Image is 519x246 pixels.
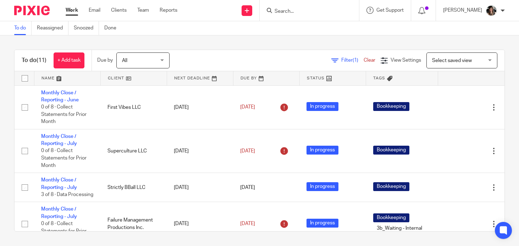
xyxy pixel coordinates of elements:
a: To do [14,21,32,35]
span: Filter [341,58,364,63]
span: 3 of 8 · Data Processing [41,192,93,197]
span: All [122,58,127,63]
a: Email [89,7,100,14]
a: Reassigned [37,21,68,35]
a: Reports [160,7,177,14]
img: IMG_2906.JPEG [486,5,497,16]
span: In progress [307,146,338,155]
a: Monthly Close / Reporting - July [41,207,77,219]
span: Select saved view [432,58,472,63]
p: [PERSON_NAME] [443,7,482,14]
span: In progress [307,219,338,228]
td: Superculture LLC [100,129,167,173]
span: Bookkeeping [373,213,409,222]
a: Clients [111,7,127,14]
span: In progress [307,102,338,111]
span: 0 of 8 · Collect Statements for Prior Month [41,221,87,241]
span: Bookkeeping [373,146,409,155]
td: [DATE] [167,173,233,202]
a: Team [137,7,149,14]
span: Bookkeeping [373,102,409,111]
td: [DATE] [167,85,233,129]
a: Snoozed [74,21,99,35]
span: [DATE] [240,105,255,110]
span: View Settings [391,58,421,63]
span: Get Support [376,8,404,13]
td: Strictly BBall LLC [100,173,167,202]
td: [DATE] [167,202,233,246]
a: Monthly Close / Reporting - June [41,90,79,102]
span: Tags [373,76,385,80]
a: Monthly Close / Reporting - July [41,178,77,190]
span: [DATE] [240,149,255,153]
span: Bookkeeping [373,182,409,191]
span: 0 of 8 · Collect Statements for Prior Month [41,105,87,124]
td: [DATE] [167,129,233,173]
td: Failure Management Productions Inc. [100,202,167,246]
p: Due by [97,57,113,64]
a: Monthly Close / Reporting - July [41,134,77,146]
span: In progress [307,182,338,191]
a: Clear [364,58,375,63]
input: Search [274,9,338,15]
td: First Vibes LLC [100,85,167,129]
span: [DATE] [240,221,255,226]
a: + Add task [54,52,84,68]
span: (11) [37,57,46,63]
span: 3b_Waiting - Internal [373,224,426,233]
span: 0 of 8 · Collect Statements for Prior Month [41,149,87,168]
h1: To do [22,57,46,64]
span: [DATE] [240,185,255,190]
a: Done [104,21,122,35]
img: Pixie [14,6,50,15]
a: Work [66,7,78,14]
span: (1) [353,58,358,63]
